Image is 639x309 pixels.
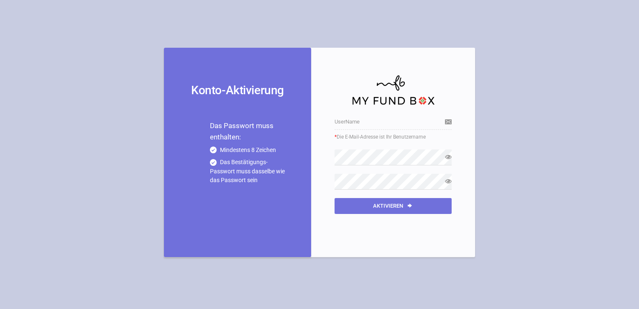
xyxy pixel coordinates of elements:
[335,198,452,214] button: aktivieren
[210,146,286,155] li: Mindestens 8 Zeichen
[189,81,286,99] h2: Konto-Aktivierung
[210,158,286,185] li: Das Bestätigungs-Passwort muss dasselbe wie das Passwort sein
[210,120,286,142] li: Das Passwort muss enthalten:
[351,71,435,106] img: mfboff.png
[335,133,452,141] span: Die E-Mail-Adresse ist Ihr Benutzername
[335,114,452,130] input: UserName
